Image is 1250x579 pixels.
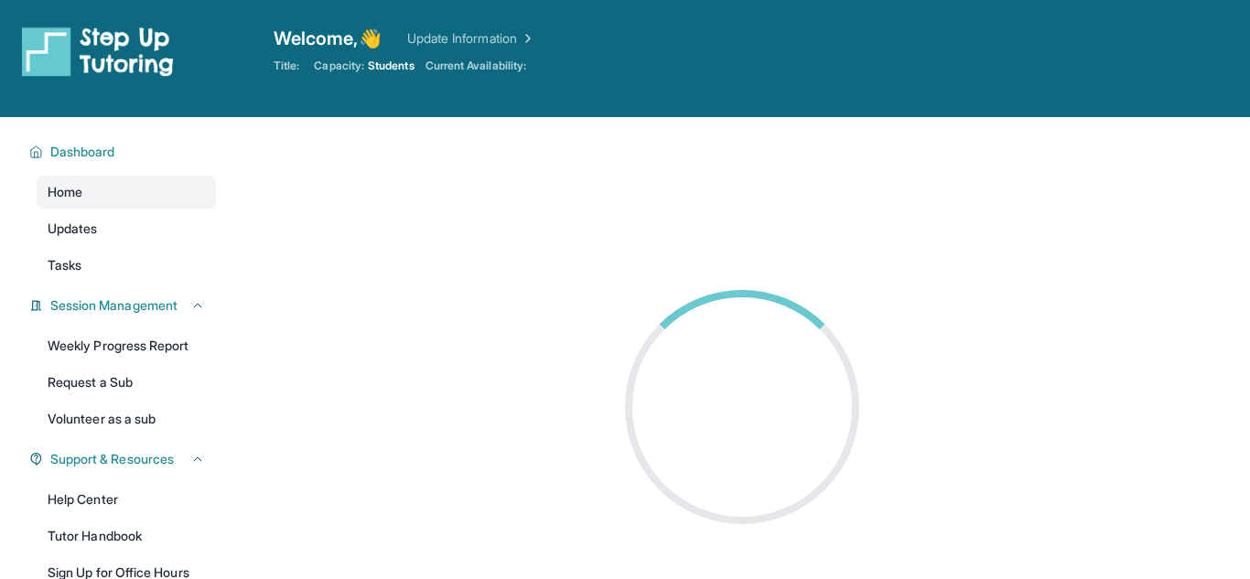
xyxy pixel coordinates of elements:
[48,183,82,201] span: Home
[37,329,216,362] a: Weekly Progress Report
[43,450,205,468] button: Support & Resources
[50,450,174,468] span: Support & Resources
[368,59,415,73] span: Students
[43,296,205,315] button: Session Management
[37,402,216,435] a: Volunteer as a sub
[48,256,81,274] span: Tasks
[274,26,382,51] span: Welcome, 👋
[426,59,526,73] span: Current Availability:
[37,212,216,245] a: Updates
[43,143,205,161] button: Dashboard
[48,220,98,238] span: Updates
[517,29,535,48] img: Chevron Right
[37,483,216,516] a: Help Center
[37,366,216,399] a: Request a Sub
[37,176,216,209] a: Home
[22,26,174,77] img: logo
[314,59,364,73] span: Capacity:
[50,143,115,161] span: Dashboard
[407,29,535,48] a: Update Information
[50,296,178,315] span: Session Management
[37,249,216,282] a: Tasks
[37,520,216,552] a: Tutor Handbook
[274,59,299,73] span: Title:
